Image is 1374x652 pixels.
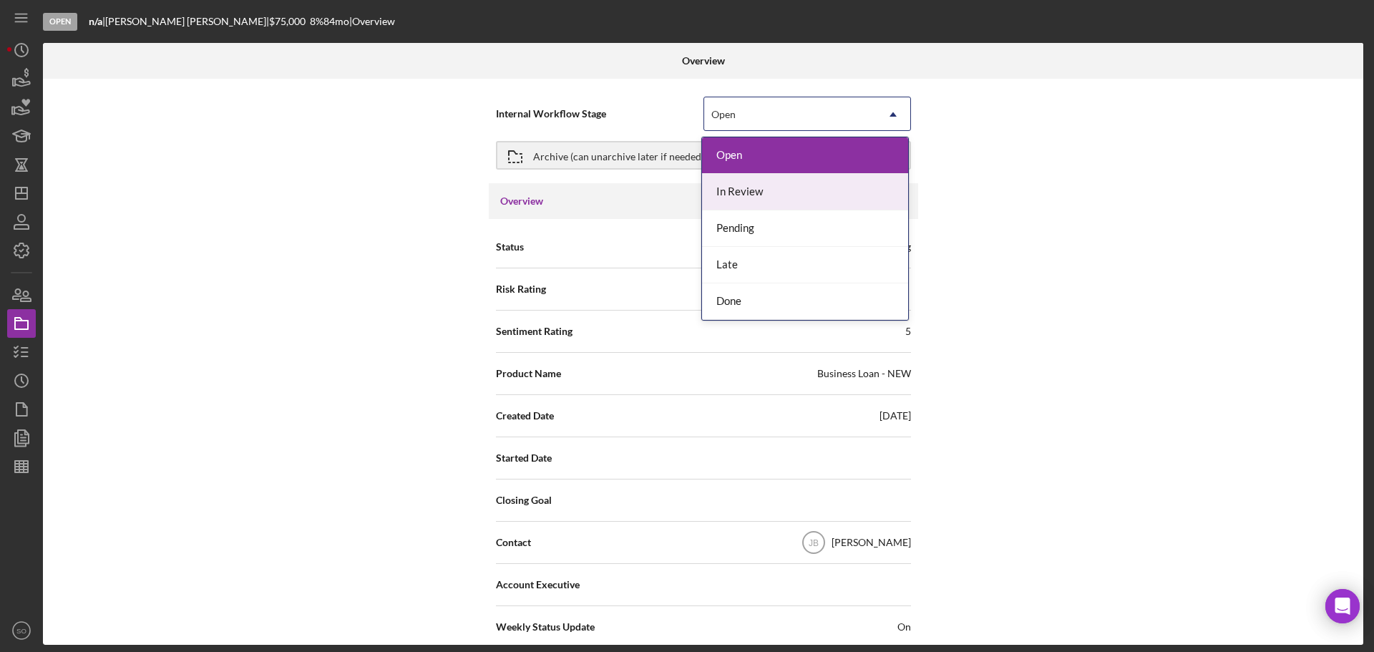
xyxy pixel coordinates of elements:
[496,409,554,423] span: Created Date
[269,15,306,27] span: $75,000
[496,620,595,634] span: Weekly Status Update
[808,538,818,548] text: JB
[105,16,269,27] div: [PERSON_NAME] [PERSON_NAME] |
[832,535,911,550] div: [PERSON_NAME]
[496,451,552,465] span: Started Date
[496,366,561,381] span: Product Name
[496,141,911,170] button: Archive (can unarchive later if needed)
[496,240,524,254] span: Status
[496,578,580,592] span: Account Executive
[496,107,703,121] span: Internal Workflow Stage
[7,616,36,645] button: SO
[533,142,704,168] div: Archive (can unarchive later if needed)
[702,137,908,174] div: Open
[310,16,323,27] div: 8 %
[496,324,572,339] span: Sentiment Rating
[496,493,552,507] span: Closing Goal
[43,13,77,31] div: Open
[16,627,26,635] text: SO
[496,535,531,550] span: Contact
[496,282,546,296] span: Risk Rating
[702,174,908,210] div: In Review
[349,16,395,27] div: | Overview
[711,109,736,120] div: Open
[682,55,725,67] b: Overview
[1325,589,1360,623] div: Open Intercom Messenger
[702,210,908,247] div: Pending
[323,16,349,27] div: 84 mo
[89,16,105,27] div: |
[702,283,908,320] div: Done
[880,409,911,423] div: [DATE]
[817,366,911,381] div: Business Loan - NEW
[702,247,908,283] div: Late
[89,15,102,27] b: n/a
[897,620,911,634] span: On
[500,194,543,208] h3: Overview
[905,324,911,339] div: 5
